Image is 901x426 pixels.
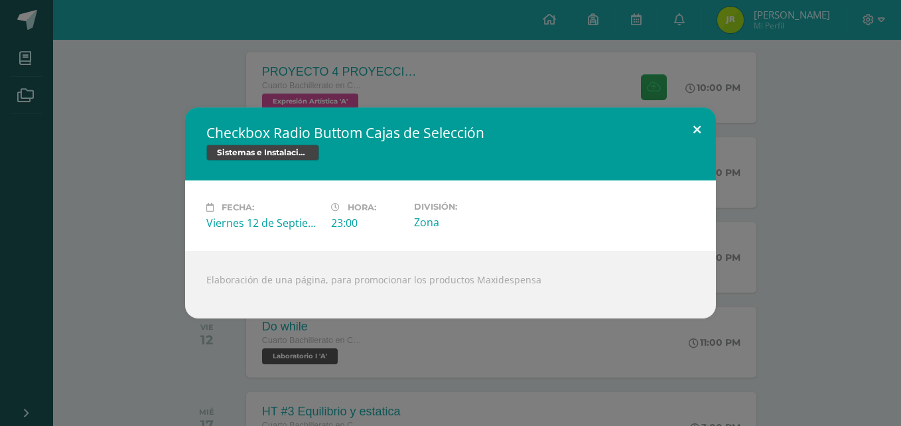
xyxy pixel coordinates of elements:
[222,202,254,212] span: Fecha:
[414,215,528,230] div: Zona
[206,123,695,142] h2: Checkbox Radio Buttom Cajas de Selección
[414,202,528,212] label: División:
[331,216,403,230] div: 23:00
[678,107,716,153] button: Close (Esc)
[206,145,319,161] span: Sistemas e Instalación de Software
[185,251,716,319] div: Elaboración de una página, para promocionar los productos Maxidespensa
[348,202,376,212] span: Hora:
[206,216,320,230] div: Viernes 12 de Septiembre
